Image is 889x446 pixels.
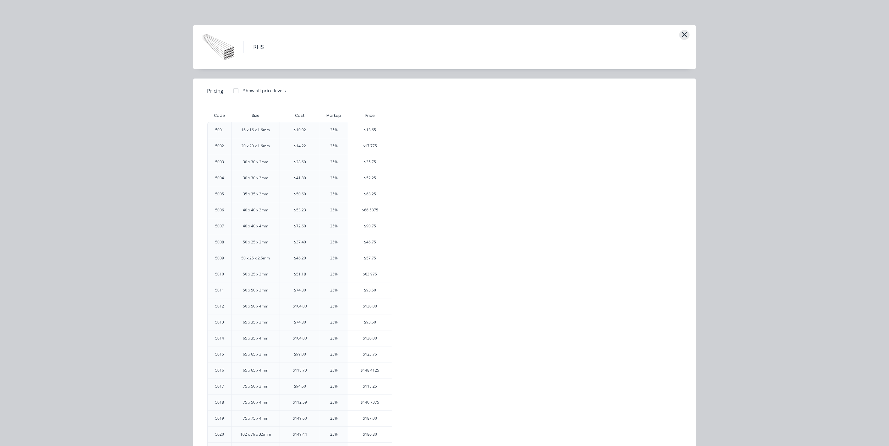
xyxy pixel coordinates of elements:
[330,143,338,149] div: 25%
[215,239,224,245] div: 5008
[293,303,307,309] div: $104.00
[243,335,268,341] div: 65 x 35 x 4mm
[348,170,392,186] div: $52.25
[330,191,338,197] div: 25%
[348,378,392,394] div: $118.25
[215,175,224,181] div: 5004
[241,143,270,149] div: 20 x 20 x 1.6mm
[243,239,268,245] div: 50 x 25 x 2mm
[215,207,224,213] div: 5006
[294,207,306,213] div: $53.23
[320,109,348,122] div: Markup
[330,223,338,229] div: 25%
[215,255,224,261] div: 5009
[294,127,306,133] div: $10.92
[215,432,224,437] div: 5020
[293,432,307,437] div: $149.44
[294,159,306,165] div: $28.60
[215,287,224,293] div: 5011
[294,175,306,181] div: $41.80
[215,143,224,149] div: 5002
[330,351,338,357] div: 25%
[330,303,338,309] div: 25%
[293,367,307,373] div: $118.73
[348,394,392,410] div: $140.7375
[215,319,224,325] div: 5013
[243,287,268,293] div: 50 x 50 x 3mm
[243,87,286,94] div: Show all price levels
[348,362,392,378] div: $148.4125
[247,108,265,123] div: Size
[215,159,224,165] div: 5003
[241,255,270,261] div: 50 x 25 x 2.5mm
[243,41,273,53] h4: RHS
[330,335,338,341] div: 25%
[348,282,392,298] div: $93.50
[209,108,230,123] div: Code
[348,346,392,362] div: $123.75
[294,351,306,357] div: $99.00
[243,416,268,421] div: 75 x 75 x 4mm
[330,432,338,437] div: 25%
[330,383,338,389] div: 25%
[294,287,306,293] div: $74.80
[294,143,306,149] div: $14.22
[243,207,268,213] div: 40 x 40 x 3mm
[215,351,224,357] div: 5015
[243,367,268,373] div: 65 x 65 x 4mm
[348,266,392,282] div: $63.975
[330,175,338,181] div: 25%
[203,31,234,63] img: RHS
[243,319,268,325] div: 65 x 35 x 3mm
[241,127,270,133] div: 16 x 16 x 1.6mm
[330,207,338,213] div: 25%
[348,122,392,138] div: $13.65
[330,400,338,405] div: 25%
[294,223,306,229] div: $72.60
[294,255,306,261] div: $46.20
[348,109,392,122] div: Price
[215,271,224,277] div: 5010
[215,127,224,133] div: 5001
[348,298,392,314] div: $130.00
[207,87,223,95] span: Pricing
[330,159,338,165] div: 25%
[294,191,306,197] div: $50.60
[330,319,338,325] div: 25%
[240,432,271,437] div: 102 x 76 x 3.5mm
[243,159,268,165] div: 30 x 30 x 2mm
[215,191,224,197] div: 5005
[215,400,224,405] div: 5018
[243,400,268,405] div: 75 x 50 x 4mm
[294,239,306,245] div: $37.40
[330,287,338,293] div: 25%
[293,416,307,421] div: $149.60
[348,186,392,202] div: $63.25
[215,367,224,373] div: 5016
[348,154,392,170] div: $35.75
[215,335,224,341] div: 5014
[243,191,268,197] div: 35 x 35 x 3mm
[280,109,320,122] div: Cost
[348,202,392,218] div: $66.5375
[243,383,268,389] div: 75 x 50 x 3mm
[294,383,306,389] div: $94.60
[215,416,224,421] div: 5019
[330,416,338,421] div: 25%
[348,314,392,330] div: $93.50
[243,303,268,309] div: 50 x 50 x 4mm
[215,223,224,229] div: 5007
[348,218,392,234] div: $90.75
[243,351,268,357] div: 65 x 65 x 3mm
[243,175,268,181] div: 30 x 30 x 3mm
[330,367,338,373] div: 25%
[293,400,307,405] div: $112.59
[348,411,392,426] div: $187.00
[294,271,306,277] div: $51.18
[330,127,338,133] div: 25%
[294,319,306,325] div: $74.80
[348,330,392,346] div: $130.00
[215,383,224,389] div: 5017
[330,255,338,261] div: 25%
[293,335,307,341] div: $104.00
